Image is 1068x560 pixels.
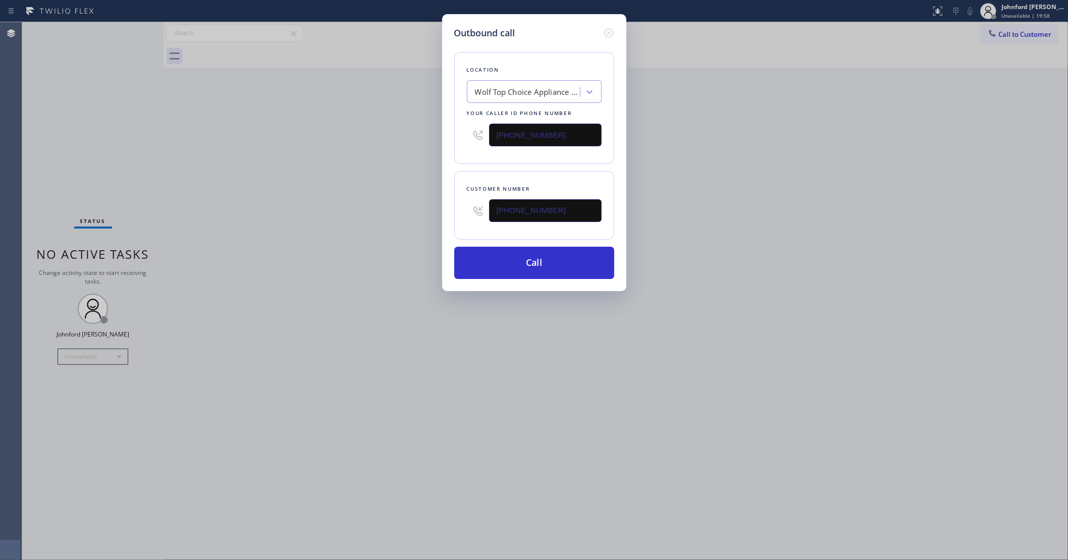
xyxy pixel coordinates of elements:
[467,65,602,75] div: Location
[467,108,602,119] div: Your caller id phone number
[454,26,515,40] h5: Outbound call
[467,184,602,194] div: Customer number
[489,124,602,146] input: (123) 456-7890
[489,199,602,222] input: (123) 456-7890
[454,247,614,279] button: Call
[475,86,581,98] div: Wolf Top Choice Appliance Repair [GEOGRAPHIC_DATA]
